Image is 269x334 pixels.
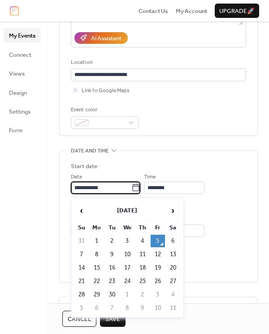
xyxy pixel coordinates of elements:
[105,248,119,261] td: 9
[9,89,27,97] span: Design
[71,106,137,114] div: Event color
[90,262,104,274] td: 15
[135,221,150,234] th: Th
[166,288,180,301] td: 4
[166,302,180,314] td: 11
[151,221,165,234] th: Fr
[9,126,23,135] span: Form
[105,288,119,301] td: 30
[100,311,126,327] button: Save
[74,235,89,247] td: 31
[139,7,168,16] span: Contact Us
[9,107,30,116] span: Settings
[120,302,134,314] td: 8
[10,6,19,16] img: logo
[74,302,89,314] td: 5
[4,85,41,100] a: Design
[105,275,119,287] td: 23
[151,262,165,274] td: 19
[4,66,41,80] a: Views
[166,275,180,287] td: 27
[9,31,35,40] span: My Events
[120,235,134,247] td: 3
[74,221,89,234] th: Su
[120,221,134,234] th: We
[120,262,134,274] td: 17
[105,302,119,314] td: 7
[135,275,150,287] td: 25
[166,262,180,274] td: 20
[151,248,165,261] td: 12
[74,275,89,287] td: 21
[120,275,134,287] td: 24
[105,315,120,324] span: Save
[71,58,244,67] div: Location
[166,248,180,261] td: 13
[75,202,88,220] span: ‹
[151,235,165,247] td: 5
[62,311,96,327] button: Cancel
[135,302,150,314] td: 9
[74,288,89,301] td: 28
[90,288,104,301] td: 29
[82,86,130,95] span: Link to Google Maps
[176,6,207,15] a: My Account
[71,147,109,156] span: Date and time
[9,69,25,78] span: Views
[90,235,104,247] td: 1
[215,4,259,18] button: Upgrade🚀
[4,104,41,118] a: Settings
[176,7,207,16] span: My Account
[135,248,150,261] td: 11
[105,262,119,274] td: 16
[135,262,150,274] td: 18
[91,34,121,43] div: AI Assistant
[4,28,41,42] a: My Events
[135,288,150,301] td: 2
[71,173,82,182] span: Date
[74,262,89,274] td: 14
[144,173,156,182] span: Time
[151,302,165,314] td: 10
[74,32,128,44] button: AI Assistant
[105,221,119,234] th: Tu
[4,123,41,137] a: Form
[4,47,41,62] a: Connect
[219,7,255,16] span: Upgrade 🚀
[90,302,104,314] td: 6
[71,162,97,171] div: Start date
[74,248,89,261] td: 7
[90,248,104,261] td: 8
[151,275,165,287] td: 26
[120,288,134,301] td: 1
[90,221,104,234] th: Mo
[68,315,91,324] span: Cancel
[135,235,150,247] td: 4
[151,288,165,301] td: 3
[120,248,134,261] td: 10
[166,221,180,234] th: Sa
[90,275,104,287] td: 22
[105,235,119,247] td: 2
[9,51,31,59] span: Connect
[166,202,180,220] span: ›
[139,6,168,15] a: Contact Us
[166,235,180,247] td: 6
[90,201,165,220] th: [DATE]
